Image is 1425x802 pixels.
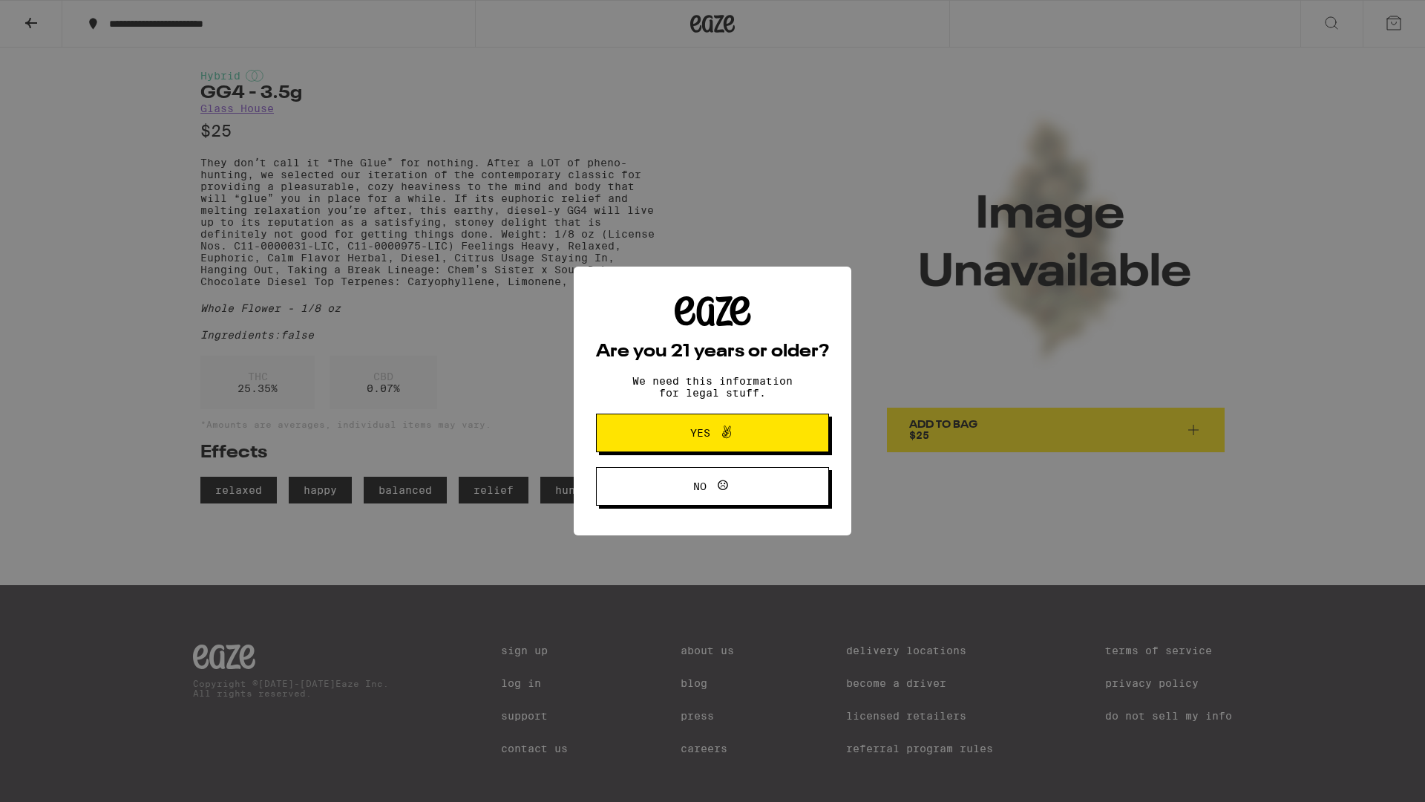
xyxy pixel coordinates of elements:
button: Yes [596,414,829,452]
h2: Are you 21 years or older? [596,343,829,361]
button: No [596,467,829,506]
p: We need this information for legal stuff. [620,375,805,399]
iframe: Opens a widget where you can find more information [1332,757,1410,795]
span: Yes [690,428,710,438]
span: No [693,481,707,492]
